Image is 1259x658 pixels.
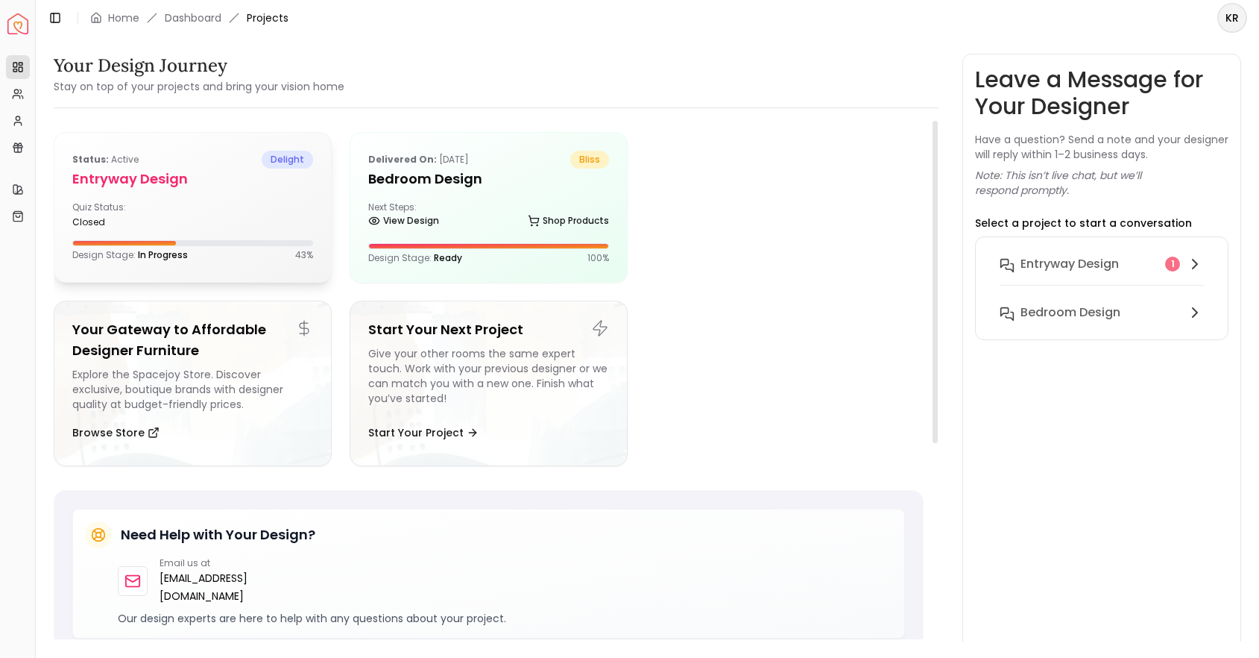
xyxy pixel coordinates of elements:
span: In Progress [138,248,188,261]
a: Home [108,10,139,25]
div: Give your other rooms the same expert touch. Work with your previous designer or we can match you... [368,346,609,412]
p: active [72,151,139,169]
span: bliss [570,151,609,169]
h5: Need Help with Your Design? [121,524,315,545]
div: closed [72,216,186,228]
span: Ready [434,251,462,264]
button: Bedroom Design [988,298,1216,328]
p: Design Stage: [368,252,462,264]
p: [DATE] [368,151,469,169]
a: Dashboard [165,10,221,25]
a: Shop Products [528,210,609,231]
a: Start Your Next ProjectGive your other rooms the same expert touch. Work with your previous desig... [350,301,628,466]
h5: Your Gateway to Affordable Designer Furniture [72,319,313,361]
h3: Your Design Journey [54,54,344,78]
p: Have a question? Send a note and your designer will reply within 1–2 business days. [975,132,1228,162]
button: Start Your Project [368,418,479,448]
img: Spacejoy Logo [7,13,28,34]
span: Projects [247,10,288,25]
button: KR [1217,3,1247,33]
nav: breadcrumb [90,10,288,25]
h5: entryway design [72,169,313,189]
small: Stay on top of your projects and bring your vision home [54,79,344,94]
span: KR [1219,4,1246,31]
div: 1 [1165,257,1180,272]
h6: entryway design [1020,255,1119,273]
a: Spacejoy [7,13,28,34]
a: Your Gateway to Affordable Designer FurnitureExplore the Spacejoy Store. Discover exclusive, bout... [54,301,332,466]
p: 100 % [587,252,609,264]
h3: Leave a Message for Your Designer [975,66,1228,120]
button: Browse Store [72,418,160,448]
div: Quiz Status: [72,201,186,228]
p: Select a project to start a conversation [975,216,1192,231]
div: Explore the Spacejoy Store. Discover exclusive, boutique brands with designer quality at budget-f... [72,367,313,412]
p: Email us at [160,557,294,569]
span: delight [262,151,313,169]
h5: Start Your Next Project [368,319,609,340]
p: Note: This isn’t live chat, but we’ll respond promptly. [975,168,1228,198]
p: Design Stage: [72,249,188,261]
h5: Bedroom Design [368,169,609,189]
b: Status: [72,153,109,166]
h6: Bedroom Design [1020,304,1120,322]
a: View Design [368,210,439,231]
div: Next Steps: [368,201,609,231]
p: 43 % [295,249,313,261]
p: Our design experts are here to help with any questions about your project. [118,611,892,626]
button: entryway design1 [988,249,1216,298]
b: Delivered on: [368,153,437,166]
a: [EMAIL_ADDRESS][DOMAIN_NAME] [160,569,294,605]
